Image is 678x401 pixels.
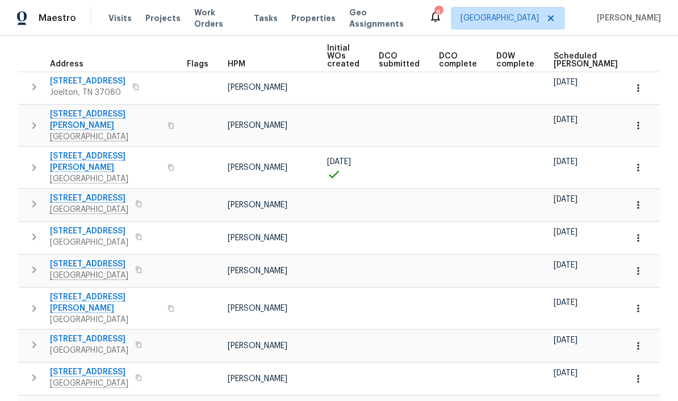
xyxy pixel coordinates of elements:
[50,314,161,325] span: [GEOGRAPHIC_DATA]
[50,345,128,356] span: [GEOGRAPHIC_DATA]
[108,12,132,24] span: Visits
[50,237,128,248] span: [GEOGRAPHIC_DATA]
[194,7,240,30] span: Work Orders
[228,267,287,275] span: [PERSON_NAME]
[228,234,287,242] span: [PERSON_NAME]
[228,164,287,172] span: [PERSON_NAME]
[228,60,245,68] span: HPM
[228,342,287,350] span: [PERSON_NAME]
[554,52,618,68] span: Scheduled [PERSON_NAME]
[50,87,125,98] span: Joelton, TN 37080
[554,228,577,236] span: [DATE]
[50,60,83,68] span: Address
[50,333,128,345] span: [STREET_ADDRESS]
[554,369,577,377] span: [DATE]
[461,12,539,24] span: [GEOGRAPHIC_DATA]
[554,158,577,166] span: [DATE]
[254,14,278,22] span: Tasks
[50,225,128,237] span: [STREET_ADDRESS]
[434,7,442,18] div: 8
[228,201,287,209] span: [PERSON_NAME]
[439,52,477,68] span: DCO complete
[228,304,287,312] span: [PERSON_NAME]
[145,12,181,24] span: Projects
[327,158,351,166] span: [DATE]
[291,12,336,24] span: Properties
[327,44,359,68] span: Initial WOs created
[187,60,208,68] span: Flags
[50,76,125,87] span: [STREET_ADDRESS]
[554,78,577,86] span: [DATE]
[379,52,420,68] span: DCO submitted
[39,12,76,24] span: Maestro
[554,261,577,269] span: [DATE]
[554,299,577,307] span: [DATE]
[554,116,577,124] span: [DATE]
[228,375,287,383] span: [PERSON_NAME]
[592,12,661,24] span: [PERSON_NAME]
[554,195,577,203] span: [DATE]
[349,7,415,30] span: Geo Assignments
[228,122,287,130] span: [PERSON_NAME]
[554,336,577,344] span: [DATE]
[496,52,534,68] span: D0W complete
[228,83,287,91] span: [PERSON_NAME]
